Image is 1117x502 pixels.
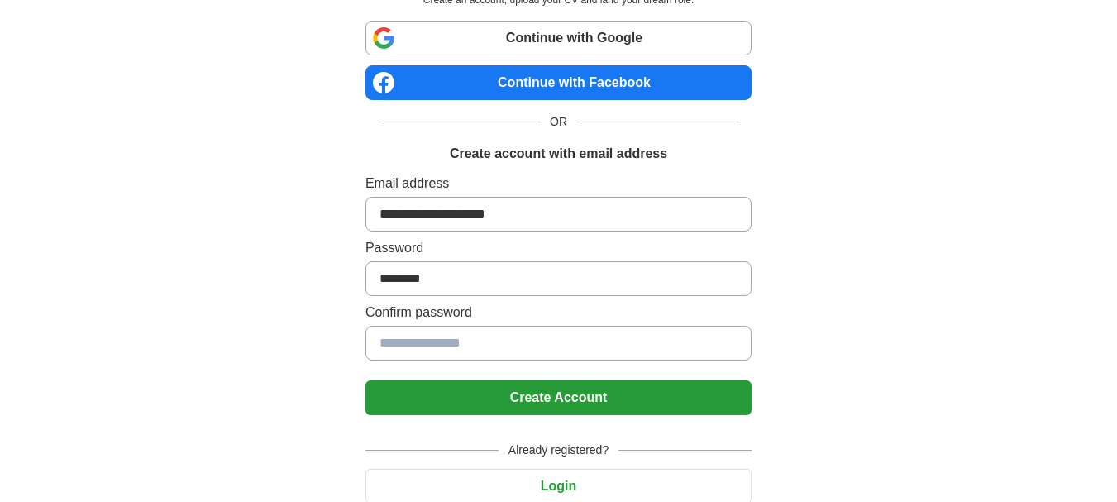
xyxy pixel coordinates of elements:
[450,144,667,164] h1: Create account with email address
[499,442,618,459] span: Already registered?
[365,380,752,415] button: Create Account
[365,21,752,55] a: Continue with Google
[365,174,752,194] label: Email address
[365,238,752,258] label: Password
[365,303,752,323] label: Confirm password
[540,113,577,131] span: OR
[365,479,752,493] a: Login
[365,65,752,100] a: Continue with Facebook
